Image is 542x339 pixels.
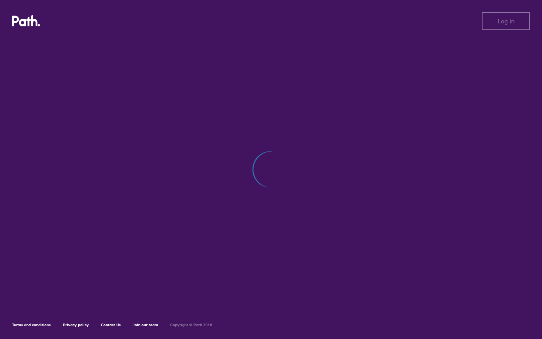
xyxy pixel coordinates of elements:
a: Contact Us [101,322,121,327]
a: Terms and conditions [12,322,51,327]
a: Privacy policy [63,322,89,327]
a: Join our team [133,322,158,327]
button: Log in [482,12,530,30]
span: Log in [498,18,515,24]
h6: Copyright © Path 2018 [170,323,212,327]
